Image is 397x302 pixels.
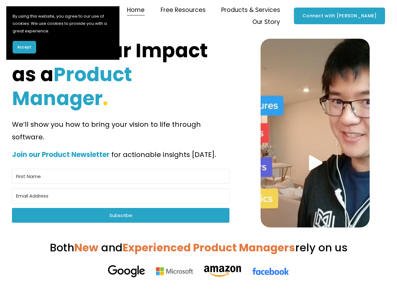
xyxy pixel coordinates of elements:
span: Accept [17,44,31,50]
h3: Both rely on us [12,241,385,255]
a: folder dropdown [161,4,206,16]
input: First Name [12,169,230,184]
strong: New [74,240,98,255]
strong: . [103,85,108,112]
span: for actionable insights [DATE]. [111,150,216,159]
span: Free Resources [161,5,206,15]
button: Subscribe [12,208,230,223]
section: Cookie banner [6,6,119,60]
input: Email Address [12,188,230,203]
span: Our Story [252,17,280,27]
a: Connect with [PERSON_NAME] [294,8,385,24]
strong: Experienced Product Managers [123,240,295,255]
a: Home [127,4,145,16]
a: folder dropdown [221,4,280,16]
p: By using this website, you agree to our use of cookies. We use cookies to provide you with a grea... [13,13,113,35]
strong: Unlock Your Impact as a [12,37,212,88]
a: folder dropdown [252,16,280,28]
span: Products & Services [221,5,280,15]
span: and [101,240,123,255]
button: Accept [13,41,36,53]
strong: Product Manager [12,61,136,112]
strong: Join our Product Newsletter [12,150,109,159]
p: We’ll show you how to bring your vision to life through software. [12,118,230,143]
